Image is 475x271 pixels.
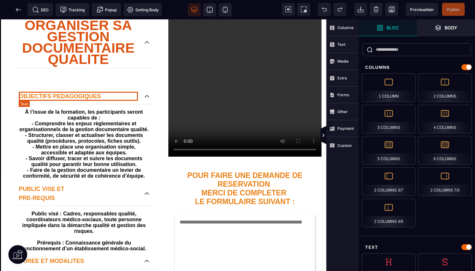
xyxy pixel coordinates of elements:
[410,7,434,12] span: Previsualiser
[297,3,310,16] span: Screenshot
[337,92,349,97] strong: Forms
[359,241,475,253] div: Text
[359,19,417,36] span: Open Blocks
[418,73,472,102] div: 2 Columns
[337,143,352,148] strong: Custom
[418,105,472,133] div: 4 Columns
[19,72,138,81] p: OBJECTIFS PEDAGOGIQUES
[127,6,159,13] span: Setting Body
[386,25,399,30] strong: Bloc
[337,59,349,64] strong: Media
[362,73,416,102] div: 1 Column
[337,25,354,30] strong: Columns
[406,3,438,16] span: Preview
[187,152,305,186] b: POUR FAIRE UNE DEMANDE DE RESERVATION MERCI DE COMPLETER LE FORMULAIRE SUIVANT :
[337,126,354,131] strong: Payment
[359,61,475,73] div: Columns
[337,42,345,47] strong: Text
[337,109,348,114] strong: Other
[362,105,416,133] div: 3 Columns
[417,19,475,36] span: Open Layer Manager
[337,76,347,80] strong: Extra
[97,6,117,13] span: Popup
[362,199,416,227] div: 2 Columns 4/5
[445,25,457,30] strong: Body
[418,136,472,165] div: 6 Columns
[19,237,138,246] p: DUREE ET MODALITES
[447,7,460,12] span: Publier
[19,88,149,161] text: À l’issue de la formation, les participants seront capables de : - Comprendre les enjeux réglemen...
[60,6,85,13] span: Tracking
[418,167,472,196] div: 2 Columns 7/3
[32,6,48,13] span: SEO
[362,167,416,196] div: 2 Columns 3/7
[19,0,138,46] p: ORGANISER SA GESTION DOCUMENTAIRE QUALITE
[282,3,295,16] span: View components
[19,190,149,234] text: Public visé : Cadres, responsables qualité, coordinateurs médico-sociaux, toute personne impliqué...
[362,136,416,165] div: 5 Columns
[19,165,138,183] p: PUBLIC VISE ET PRE-REQUIS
